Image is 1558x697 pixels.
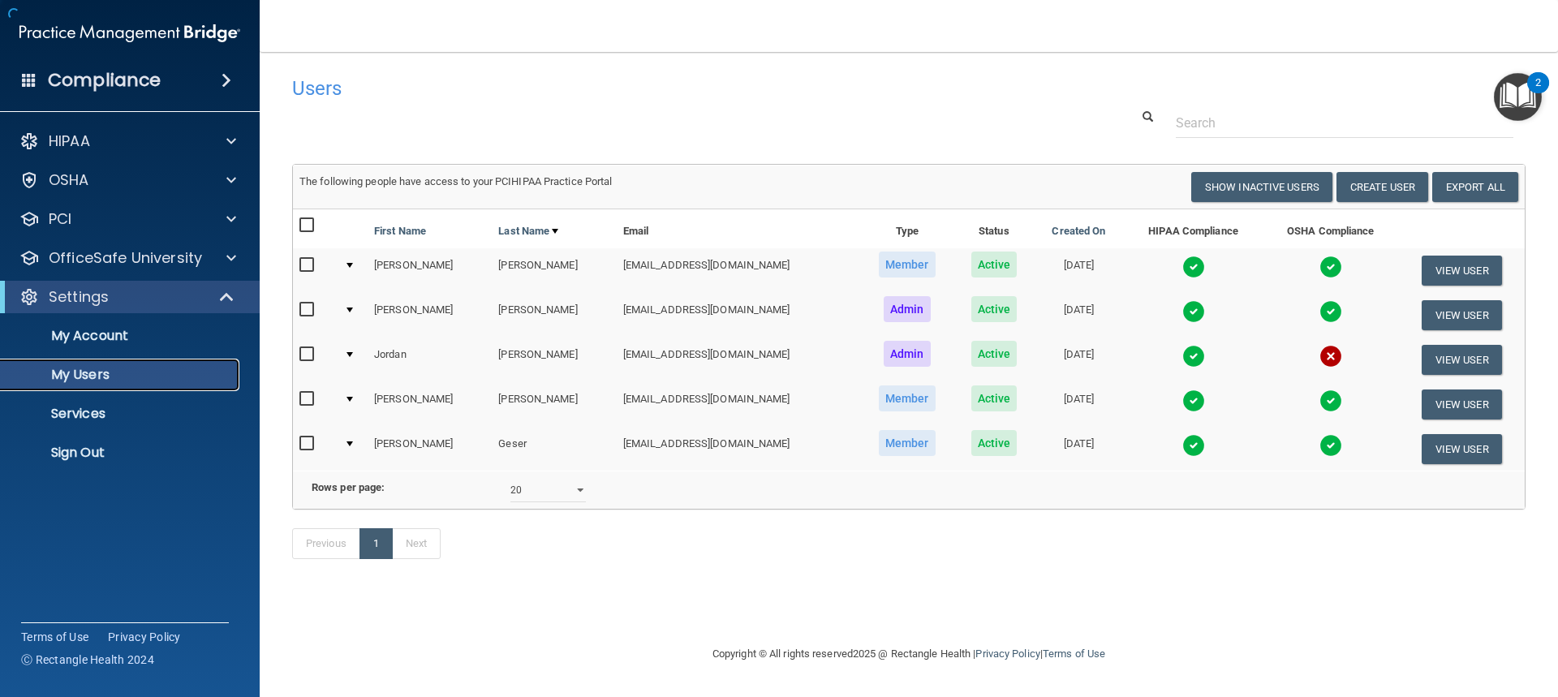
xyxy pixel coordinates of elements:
[1182,300,1205,323] img: tick.e7d51cea.svg
[312,481,385,493] b: Rows per page:
[1176,108,1513,138] input: Search
[392,528,441,559] a: Next
[11,367,232,383] p: My Users
[492,248,616,293] td: [PERSON_NAME]
[617,293,860,338] td: [EMAIL_ADDRESS][DOMAIN_NAME]
[954,209,1034,248] th: Status
[49,170,89,190] p: OSHA
[49,131,90,151] p: HIPAA
[617,382,860,427] td: [EMAIL_ADDRESS][DOMAIN_NAME]
[492,293,616,338] td: [PERSON_NAME]
[975,648,1039,660] a: Privacy Policy
[617,209,860,248] th: Email
[1319,389,1342,412] img: tick.e7d51cea.svg
[19,170,236,190] a: OSHA
[971,430,1018,456] span: Active
[359,528,393,559] a: 1
[1182,389,1205,412] img: tick.e7d51cea.svg
[49,209,71,229] p: PCI
[108,629,181,645] a: Privacy Policy
[1319,256,1342,278] img: tick.e7d51cea.svg
[1043,648,1105,660] a: Terms of Use
[19,287,235,307] a: Settings
[1422,256,1502,286] button: View User
[1034,338,1124,382] td: [DATE]
[971,385,1018,411] span: Active
[879,385,936,411] span: Member
[19,131,236,151] a: HIPAA
[368,382,492,427] td: [PERSON_NAME]
[374,222,426,241] a: First Name
[11,406,232,422] p: Services
[617,427,860,471] td: [EMAIL_ADDRESS][DOMAIN_NAME]
[498,222,558,241] a: Last Name
[884,341,931,367] span: Admin
[1277,582,1539,647] iframe: Drift Widget Chat Controller
[49,248,202,268] p: OfficeSafe University
[971,252,1018,278] span: Active
[879,252,936,278] span: Member
[1319,345,1342,368] img: cross.ca9f0e7f.svg
[879,430,936,456] span: Member
[617,248,860,293] td: [EMAIL_ADDRESS][DOMAIN_NAME]
[1422,345,1502,375] button: View User
[492,427,616,471] td: Geser
[492,338,616,382] td: [PERSON_NAME]
[1263,209,1398,248] th: OSHA Compliance
[368,293,492,338] td: [PERSON_NAME]
[48,69,161,92] h4: Compliance
[11,445,232,461] p: Sign Out
[19,209,236,229] a: PCI
[971,341,1018,367] span: Active
[21,652,154,668] span: Ⓒ Rectangle Health 2024
[613,628,1205,680] div: Copyright © All rights reserved 2025 @ Rectangle Health | |
[19,17,240,49] img: PMB logo
[884,296,931,322] span: Admin
[1182,345,1205,368] img: tick.e7d51cea.svg
[368,248,492,293] td: [PERSON_NAME]
[1034,293,1124,338] td: [DATE]
[1422,300,1502,330] button: View User
[1422,434,1502,464] button: View User
[1191,172,1332,202] button: Show Inactive Users
[1535,83,1541,104] div: 2
[21,629,88,645] a: Terms of Use
[860,209,954,248] th: Type
[1034,248,1124,293] td: [DATE]
[1182,256,1205,278] img: tick.e7d51cea.svg
[1336,172,1428,202] button: Create User
[292,528,360,559] a: Previous
[19,248,236,268] a: OfficeSafe University
[368,338,492,382] td: Jordan
[1124,209,1263,248] th: HIPAA Compliance
[971,296,1018,322] span: Active
[299,175,613,187] span: The following people have access to your PCIHIPAA Practice Portal
[1182,434,1205,457] img: tick.e7d51cea.svg
[1319,300,1342,323] img: tick.e7d51cea.svg
[1034,427,1124,471] td: [DATE]
[492,382,616,427] td: [PERSON_NAME]
[1432,172,1518,202] a: Export All
[1319,434,1342,457] img: tick.e7d51cea.svg
[1422,389,1502,419] button: View User
[49,287,109,307] p: Settings
[1034,382,1124,427] td: [DATE]
[1494,73,1542,121] button: Open Resource Center, 2 new notifications
[617,338,860,382] td: [EMAIL_ADDRESS][DOMAIN_NAME]
[11,328,232,344] p: My Account
[368,427,492,471] td: [PERSON_NAME]
[1052,222,1105,241] a: Created On
[292,78,1001,99] h4: Users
